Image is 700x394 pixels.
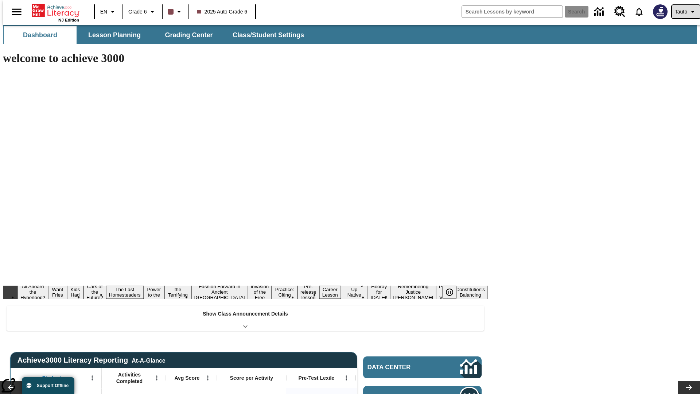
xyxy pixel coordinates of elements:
span: Dashboard [23,31,57,39]
button: Open Menu [202,372,213,383]
a: Home [32,3,79,18]
button: Slide 16 Point of View [436,283,453,301]
span: Achieve3000 Literacy Reporting [17,356,166,364]
a: Data Center [363,356,482,378]
button: Grading Center [152,26,225,44]
button: Slide 8 Fashion Forward in Ancient Rome [191,283,248,301]
div: Show Class Announcement Details [7,306,484,331]
button: Dashboard [4,26,77,44]
button: Slide 2 Do You Want Fries With That? [48,275,67,310]
span: Grade 6 [128,8,147,16]
button: Slide 11 Pre-release lesson [297,283,319,301]
div: Home [32,3,79,22]
span: Pre-Test Lexile [299,375,335,381]
button: Select a new avatar [649,2,672,21]
span: Grading Center [165,31,213,39]
button: Profile/Settings [672,5,700,18]
span: Class/Student Settings [233,31,304,39]
div: SubNavbar [3,25,697,44]
button: Slide 6 Solar Power to the People [144,280,165,304]
div: SubNavbar [3,26,311,44]
button: Slide 17 The Constitution's Balancing Act [453,280,488,304]
span: Data Center [367,364,436,371]
button: Slide 1 All Aboard the Hyperloop? [17,283,48,301]
a: Notifications [630,2,649,21]
button: Class/Student Settings [227,26,310,44]
button: Language: EN, Select a language [97,5,120,18]
span: Activities Completed [105,371,153,385]
button: Slide 12 Career Lesson [319,286,341,299]
button: Slide 14 Hooray for Constitution Day! [368,283,390,301]
p: Show Class Announcement Details [203,310,288,318]
button: Support Offline [22,377,74,394]
button: Slide 7 Attack of the Terrifying Tomatoes [164,280,191,304]
button: Open Menu [341,372,352,383]
a: Resource Center, Will open in new tab [610,2,630,22]
h1: welcome to achieve 3000 [3,51,488,65]
span: Tauto [675,8,687,16]
span: 2025 Auto Grade 6 [197,8,248,16]
button: Slide 3 Dirty Jobs Kids Had To Do [67,275,83,310]
a: Data Center [590,2,610,22]
button: Open Menu [151,372,162,383]
span: Lesson Planning [88,31,141,39]
button: Slide 4 Cars of the Future? [83,283,106,301]
span: Student [42,375,61,381]
button: Slide 5 The Last Homesteaders [106,286,144,299]
span: Support Offline [37,383,69,388]
span: EN [100,8,107,16]
img: Avatar [653,4,668,19]
span: Avg Score [174,375,199,381]
button: Open Menu [87,372,98,383]
div: Pause [442,286,464,299]
button: Open side menu [6,1,27,23]
button: Pause [442,286,457,299]
button: Slide 10 Mixed Practice: Citing Evidence [272,280,297,304]
button: Slide 13 Cooking Up Native Traditions [341,280,368,304]
button: Slide 15 Remembering Justice O'Connor [390,283,436,301]
button: Lesson carousel, Next [678,381,700,394]
button: Class color is dark brown. Change class color [165,5,186,18]
div: At-A-Glance [132,356,165,364]
button: Lesson Planning [78,26,151,44]
input: search field [462,6,563,18]
span: Score per Activity [230,375,273,381]
span: NJ Edition [58,18,79,22]
button: Grade: Grade 6, Select a grade [125,5,160,18]
button: Slide 9 The Invasion of the Free CD [248,277,272,307]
